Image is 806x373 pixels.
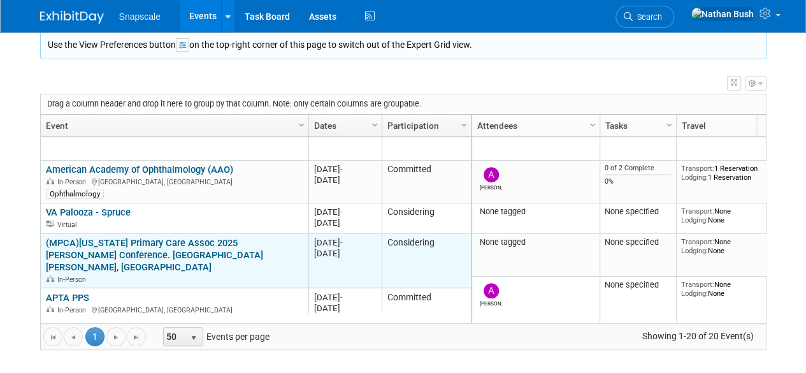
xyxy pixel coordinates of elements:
span: Lodging: [681,216,708,224]
span: Lodging: [681,173,708,182]
span: Transport: [681,164,714,173]
span: Column Settings [296,120,306,130]
span: Column Settings [459,120,469,130]
span: Virtual [57,221,80,229]
a: American Academy of Ophthalmology (AAO) [46,164,233,175]
img: Virtual Event [47,221,54,227]
a: Column Settings [457,115,471,134]
div: None specified [605,207,671,217]
div: Ophthalmology [46,189,104,199]
div: [GEOGRAPHIC_DATA], [GEOGRAPHIC_DATA] [46,304,303,315]
a: Go to the first page [43,327,62,346]
a: Attendees [477,115,591,136]
span: In-Person [57,178,90,186]
td: Considering [382,203,471,234]
a: Go to the previous page [64,327,83,346]
a: Column Settings [586,115,600,134]
img: In-Person Event [47,306,54,312]
div: 0% [605,177,671,186]
a: Go to the next page [106,327,126,346]
a: Column Settings [368,115,382,134]
div: None None [681,280,773,298]
div: [DATE] [314,207,376,217]
span: In-Person [57,306,90,314]
div: None specified [605,280,671,290]
div: [GEOGRAPHIC_DATA], [GEOGRAPHIC_DATA] [46,176,303,187]
div: 1 Reservation 1 Reservation [681,164,773,182]
a: APTA PPS [46,292,89,304]
td: Committed [382,288,471,357]
span: Go to the previous page [68,332,78,342]
span: - [340,238,343,247]
img: In-Person Event [47,275,54,282]
span: In-Person [57,275,90,284]
img: Alex Corrigan [484,167,499,182]
a: Tasks [605,115,668,136]
a: VA Palooza - Spruce [46,207,131,218]
a: Travel [682,115,770,136]
span: Go to the next page [111,332,121,342]
span: Transport: [681,237,714,246]
div: [DATE] [314,248,376,259]
div: None specified [605,237,671,247]
a: (MPCA)[US_STATE] Primary Care Assoc 2025 [PERSON_NAME] Conference. [GEOGRAPHIC_DATA][PERSON_NAME]... [46,237,263,273]
span: - [340,165,343,174]
span: 50 [164,328,185,346]
img: Alex Corrigan [484,283,499,298]
div: None None [681,207,773,225]
img: ExhibitDay [40,11,104,24]
span: Search [633,12,662,22]
a: Event [46,115,300,136]
a: Participation [387,115,463,136]
a: Go to the last page [127,327,146,346]
span: select [189,333,199,343]
span: Events per page [147,327,282,346]
span: Snapscale [119,11,161,22]
div: Drag a column header and drop it here to group by that column. Note: only certain columns are gro... [41,94,766,115]
div: [DATE] [314,164,376,175]
img: In-Person Event [47,178,54,184]
div: Use the View Preferences button on the top-right corner of this page to switch out of the Expert ... [48,33,759,52]
span: Transport: [681,280,714,289]
span: 1 [85,327,104,346]
span: Lodging: [681,246,708,255]
a: Dates [314,115,373,136]
div: None tagged [477,207,594,217]
div: Alex Corrigan [480,298,502,307]
span: Column Settings [587,120,598,130]
td: Considering [382,234,471,288]
div: Alex Corrigan [480,182,502,191]
span: Lodging: [681,289,708,298]
span: Column Settings [664,120,674,130]
div: [DATE] [314,303,376,314]
img: Nathan Bush [691,7,754,21]
a: Column Settings [662,115,676,134]
span: Showing 1-20 of 20 Event(s) [630,327,765,345]
div: None tagged [477,237,594,247]
span: Go to the last page [131,332,141,342]
a: Search [615,6,674,28]
a: Column Settings [294,115,308,134]
span: - [340,207,343,217]
span: Column Settings [370,120,380,130]
div: [DATE] [314,217,376,228]
div: [DATE] [314,175,376,186]
span: - [340,293,343,302]
div: 0 of 2 Complete [605,164,671,173]
span: Go to the first page [48,332,58,342]
div: None None [681,237,773,256]
td: Committed [382,161,471,203]
div: [DATE] [314,292,376,303]
span: Transport: [681,207,714,216]
div: [DATE] [314,237,376,248]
